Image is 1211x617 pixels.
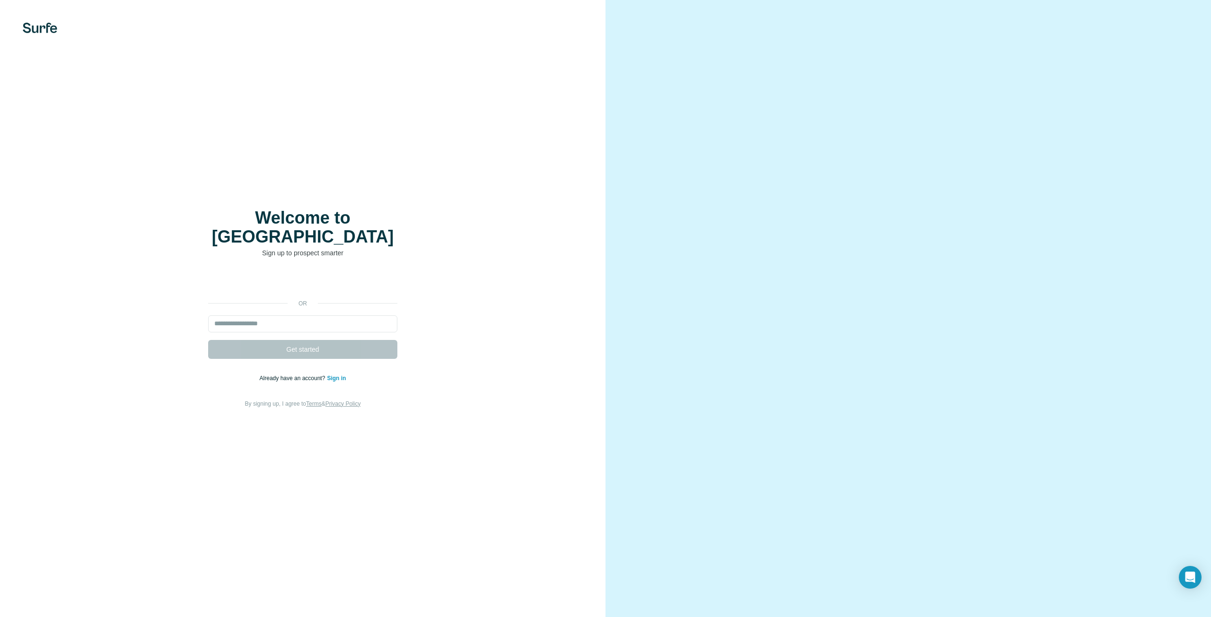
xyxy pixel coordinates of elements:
h1: Welcome to [GEOGRAPHIC_DATA] [208,209,397,246]
span: Already have an account? [260,375,327,382]
div: Open Intercom Messenger [1179,566,1202,589]
p: Sign up to prospect smarter [208,248,397,258]
a: Terms [306,400,322,407]
img: Surfe's logo [23,23,57,33]
a: Privacy Policy [325,400,361,407]
p: or [288,299,318,308]
a: Sign in [327,375,346,382]
iframe: Sign in with Google Button [203,272,402,293]
span: By signing up, I agree to & [245,400,361,407]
